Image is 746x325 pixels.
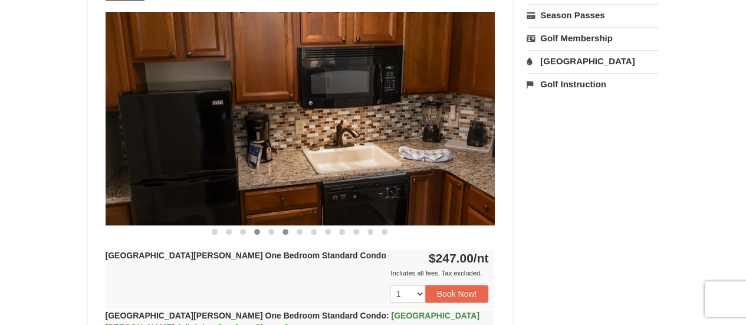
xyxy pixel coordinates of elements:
[474,251,489,265] span: /nt
[106,251,386,260] strong: [GEOGRAPHIC_DATA][PERSON_NAME] One Bedroom Standard Condo
[527,4,658,26] a: Season Passes
[386,311,389,320] span: :
[106,12,495,225] img: 18876286-193-92017df9.jpg
[425,285,489,303] button: Book Now!
[527,50,658,72] a: [GEOGRAPHIC_DATA]
[429,251,489,265] strong: $247.00
[527,27,658,49] a: Golf Membership
[527,73,658,95] a: Golf Instruction
[106,267,489,279] div: Includes all fees. Tax excluded.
